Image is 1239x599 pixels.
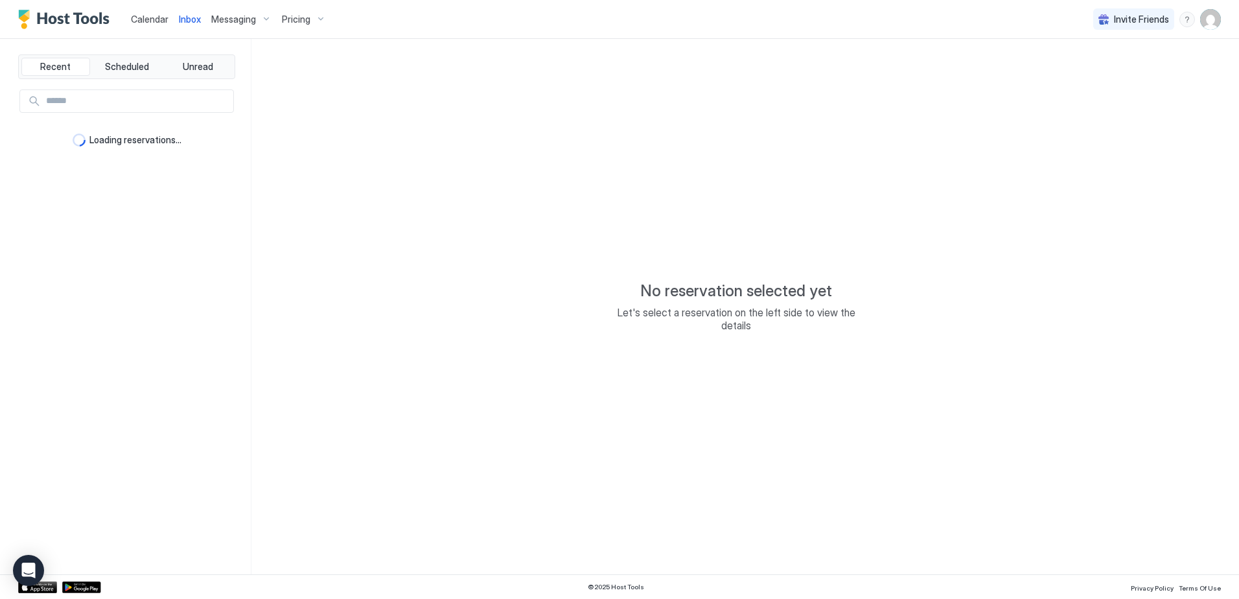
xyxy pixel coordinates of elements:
[1131,580,1174,594] a: Privacy Policy
[1114,14,1169,25] span: Invite Friends
[211,14,256,25] span: Messaging
[13,555,44,586] div: Open Intercom Messenger
[21,58,90,76] button: Recent
[73,134,86,147] div: loading
[1179,584,1221,592] span: Terms Of Use
[179,14,201,25] span: Inbox
[640,281,832,301] span: No reservation selected yet
[607,306,866,332] span: Let's select a reservation on the left side to view the details
[105,61,149,73] span: Scheduled
[18,10,115,29] a: Host Tools Logo
[18,54,235,79] div: tab-group
[89,134,181,146] span: Loading reservations...
[131,12,168,26] a: Calendar
[62,581,101,593] a: Google Play Store
[1179,12,1195,27] div: menu
[1179,580,1221,594] a: Terms Of Use
[1200,9,1221,30] div: User profile
[40,61,71,73] span: Recent
[1131,584,1174,592] span: Privacy Policy
[183,61,213,73] span: Unread
[18,581,57,593] a: App Store
[93,58,161,76] button: Scheduled
[131,14,168,25] span: Calendar
[282,14,310,25] span: Pricing
[179,12,201,26] a: Inbox
[163,58,232,76] button: Unread
[41,90,233,112] input: Input Field
[588,583,644,591] span: © 2025 Host Tools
